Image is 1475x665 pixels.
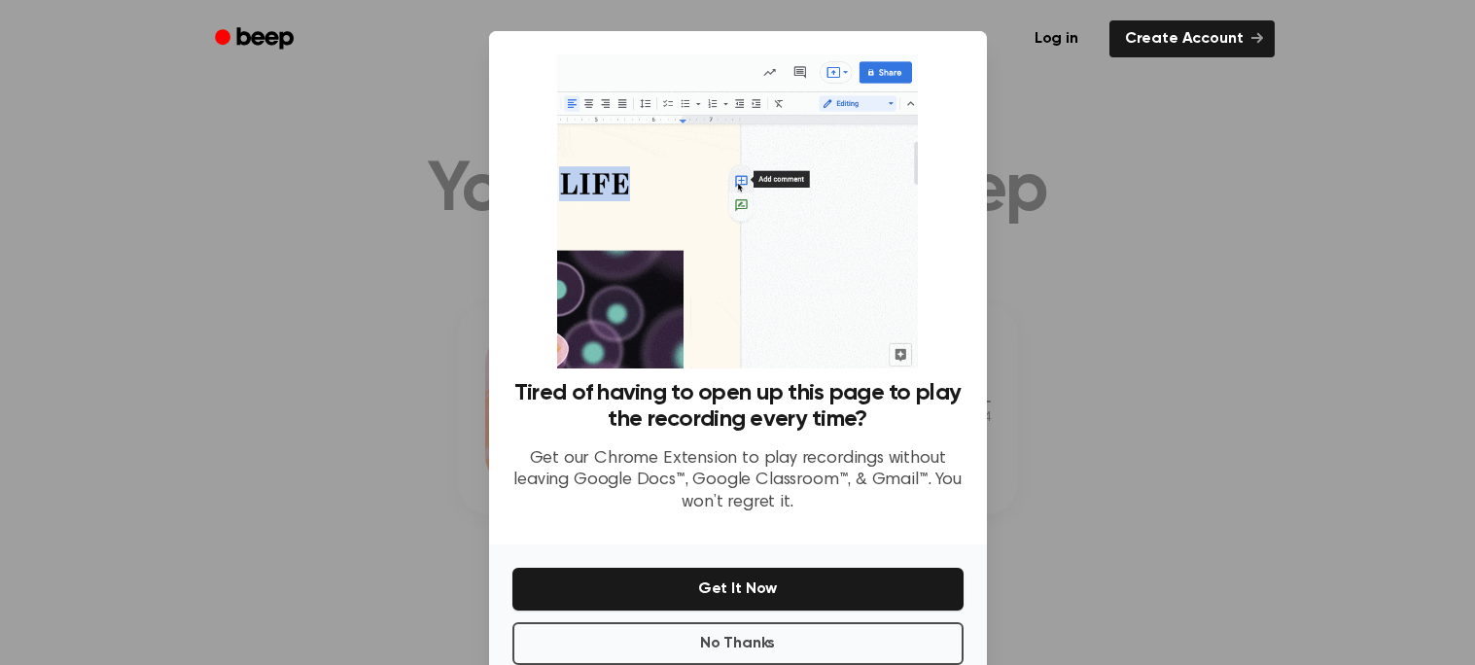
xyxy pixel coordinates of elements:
[1015,17,1098,61] a: Log in
[201,20,311,58] a: Beep
[512,448,964,514] p: Get our Chrome Extension to play recordings without leaving Google Docs™, Google Classroom™, & Gm...
[557,54,918,368] img: Beep extension in action
[1109,20,1275,57] a: Create Account
[512,622,964,665] button: No Thanks
[512,568,964,611] button: Get It Now
[512,380,964,433] h3: Tired of having to open up this page to play the recording every time?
